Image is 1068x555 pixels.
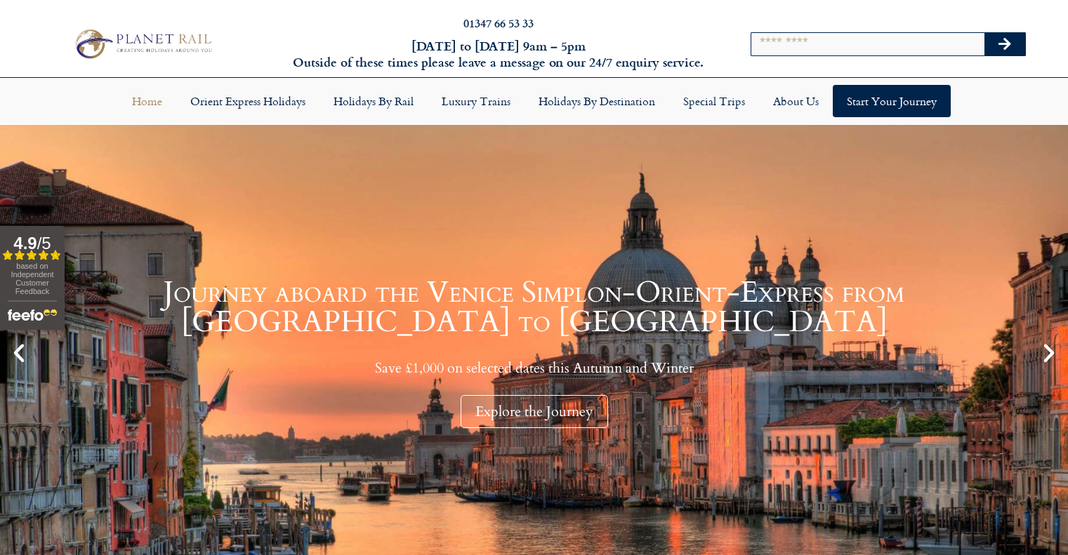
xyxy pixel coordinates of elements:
[461,395,608,428] div: Explore the Journey
[984,33,1025,55] button: Search
[35,359,1033,377] p: Save £1,000 on selected dates this Autumn and Winter
[319,85,428,117] a: Holidays by Rail
[1037,341,1061,365] div: Next slide
[35,278,1033,337] h1: Journey aboard the Venice Simplon-Orient-Express from [GEOGRAPHIC_DATA] to [GEOGRAPHIC_DATA]
[428,85,525,117] a: Luxury Trains
[7,85,1061,117] nav: Menu
[833,85,951,117] a: Start your Journey
[118,85,176,117] a: Home
[7,341,31,365] div: Previous slide
[463,15,534,31] a: 01347 66 53 33
[525,85,669,117] a: Holidays by Destination
[70,26,216,62] img: Planet Rail Train Holidays Logo
[669,85,759,117] a: Special Trips
[759,85,833,117] a: About Us
[289,38,708,71] h6: [DATE] to [DATE] 9am – 5pm Outside of these times please leave a message on our 24/7 enquiry serv...
[176,85,319,117] a: Orient Express Holidays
